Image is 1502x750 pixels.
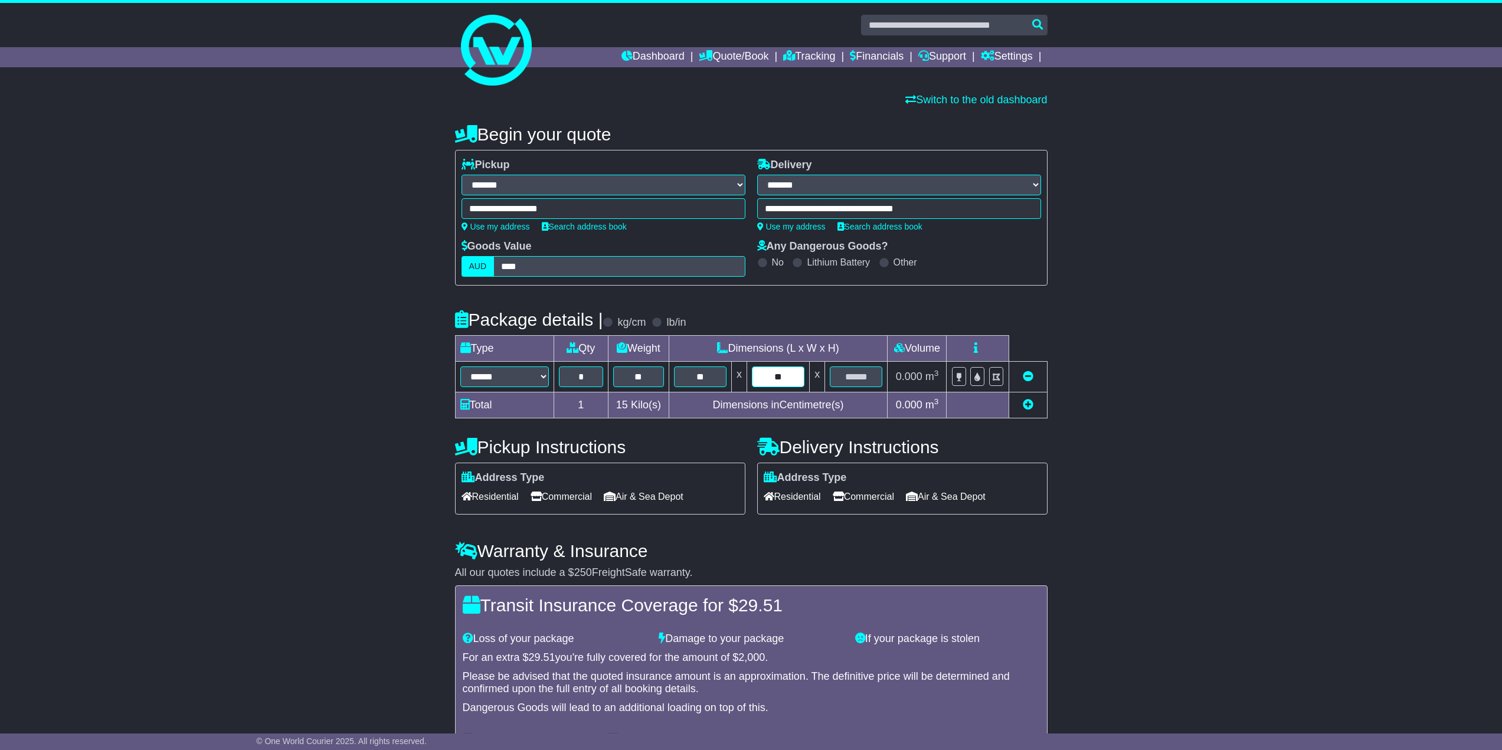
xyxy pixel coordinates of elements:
td: Qty [554,336,608,362]
td: Dimensions in Centimetre(s) [669,392,888,418]
label: Other [894,257,917,268]
span: Commercial [833,487,894,506]
td: x [731,362,747,392]
span: © One World Courier 2025. All rights reserved. [256,736,427,746]
span: m [925,399,939,411]
a: Dashboard [621,47,685,67]
td: x [810,362,825,392]
td: Weight [608,336,669,362]
span: m [925,371,939,382]
div: Damage to your package [653,633,849,646]
span: Commercial [531,487,592,506]
span: Residential [462,487,519,506]
label: Any Dangerous Goods? [757,240,888,253]
span: 250 [574,566,592,578]
div: For an extra $ you're fully covered for the amount of $ . [463,651,1040,664]
div: If your package is stolen [849,633,1046,646]
a: Support [918,47,966,67]
a: Settings [981,47,1033,67]
a: Use my address [462,222,530,231]
span: Air & Sea Depot [906,487,986,506]
span: Air & Sea Depot [604,487,683,506]
td: Volume [888,336,947,362]
sup: 3 [934,397,939,406]
h4: Transit Insurance Coverage for $ [463,595,1040,615]
div: Please be advised that the quoted insurance amount is an approximation. The definitive price will... [463,670,1040,696]
div: All our quotes include a $ FreightSafe warranty. [455,566,1048,579]
td: Type [455,336,554,362]
h4: Warranty & Insurance [455,541,1048,561]
sup: 3 [934,369,939,378]
td: 1 [554,392,608,418]
label: No [772,257,784,268]
label: Yes, add insurance cover [477,732,596,745]
label: Address Type [764,471,847,484]
h4: Pickup Instructions [455,437,745,457]
div: Loss of your package [457,633,653,646]
label: kg/cm [617,316,646,329]
label: AUD [462,256,495,277]
span: 0.000 [896,399,922,411]
td: Kilo(s) [608,392,669,418]
a: Tracking [783,47,835,67]
h4: Begin your quote [455,125,1048,144]
span: 29.51 [529,651,555,663]
a: Search address book [542,222,627,231]
span: 2,000 [738,651,765,663]
span: 29.51 [738,595,783,615]
a: Remove this item [1023,371,1033,382]
label: No, I'm happy with the included warranty [623,732,814,745]
label: Goods Value [462,240,532,253]
td: Dimensions (L x W x H) [669,336,888,362]
span: Residential [764,487,821,506]
label: Delivery [757,159,812,172]
span: 15 [616,399,628,411]
label: Pickup [462,159,510,172]
a: Switch to the old dashboard [905,94,1047,106]
h4: Package details | [455,310,603,329]
a: Add new item [1023,399,1033,411]
label: lb/in [666,316,686,329]
label: Address Type [462,471,545,484]
h4: Delivery Instructions [757,437,1048,457]
span: 0.000 [896,371,922,382]
a: Use my address [757,222,826,231]
a: Quote/Book [699,47,768,67]
label: Lithium Battery [807,257,870,268]
td: Total [455,392,554,418]
a: Financials [850,47,904,67]
a: Search address book [837,222,922,231]
div: Dangerous Goods will lead to an additional loading on top of this. [463,702,1040,715]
